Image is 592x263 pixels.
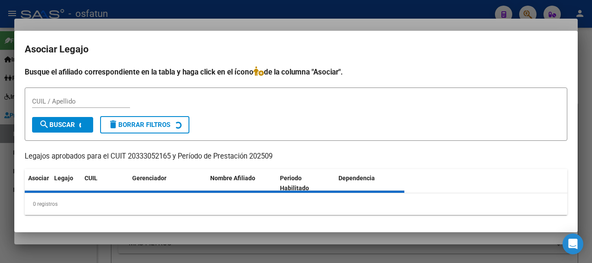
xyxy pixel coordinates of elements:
[28,175,49,182] span: Asociar
[108,119,118,130] mat-icon: delete
[338,175,375,182] span: Dependencia
[25,41,567,58] h2: Asociar Legajo
[108,121,170,129] span: Borrar Filtros
[563,234,583,254] div: Open Intercom Messenger
[207,169,276,198] datatable-header-cell: Nombre Afiliado
[210,175,255,182] span: Nombre Afiliado
[276,169,335,198] datatable-header-cell: Periodo Habilitado
[100,116,189,133] button: Borrar Filtros
[25,169,51,198] datatable-header-cell: Asociar
[32,117,93,133] button: Buscar
[81,169,129,198] datatable-header-cell: CUIL
[25,193,567,215] div: 0 registros
[132,175,166,182] span: Gerenciador
[39,121,75,129] span: Buscar
[51,169,81,198] datatable-header-cell: Legajo
[39,119,49,130] mat-icon: search
[25,151,567,162] p: Legajos aprobados para el CUIT 20333052165 y Período de Prestación 202509
[54,175,73,182] span: Legajo
[25,66,567,78] h4: Busque el afiliado correspondiente en la tabla y haga click en el ícono de la columna "Asociar".
[335,169,405,198] datatable-header-cell: Dependencia
[280,175,309,192] span: Periodo Habilitado
[129,169,207,198] datatable-header-cell: Gerenciador
[85,175,98,182] span: CUIL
